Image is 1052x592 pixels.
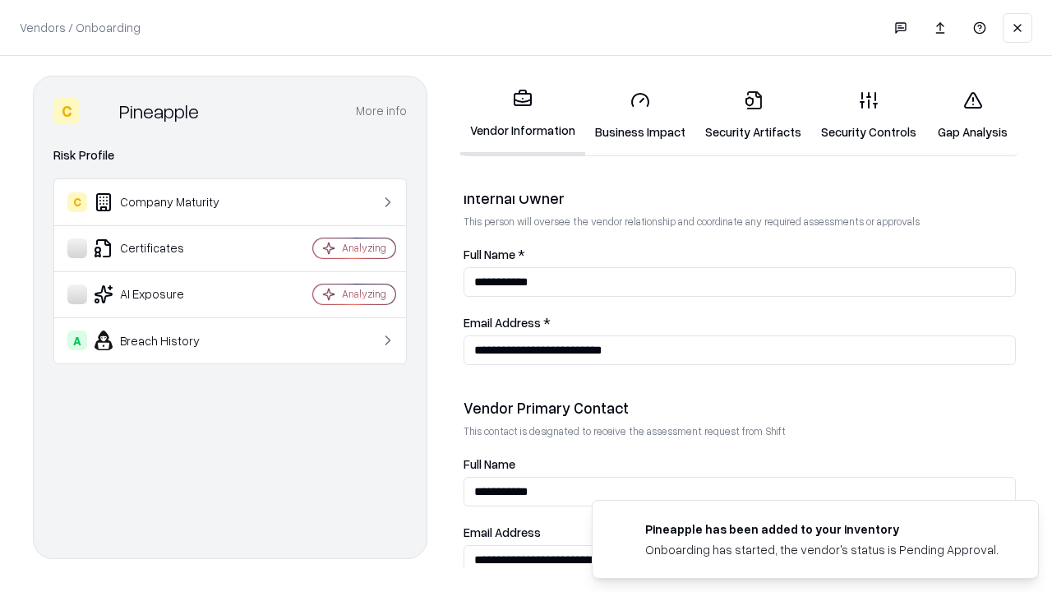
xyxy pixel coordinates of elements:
label: Full Name * [464,248,1016,261]
div: Vendor Primary Contact [464,398,1016,418]
div: Breach History [67,331,264,350]
div: Company Maturity [67,192,264,212]
div: C [53,98,80,124]
div: Certificates [67,238,264,258]
a: Gap Analysis [926,77,1019,154]
div: Pineapple [119,98,199,124]
label: Email Address [464,526,1016,539]
div: Analyzing [342,287,386,301]
p: Vendors / Onboarding [20,19,141,36]
p: This person will oversee the vendor relationship and coordinate any required assessments or appro... [464,215,1016,229]
div: Risk Profile [53,146,407,165]
button: More info [356,96,407,126]
label: Email Address * [464,317,1016,329]
a: Business Impact [585,77,695,154]
div: A [67,331,87,350]
p: This contact is designated to receive the assessment request from Shift [464,424,1016,438]
a: Security Artifacts [695,77,811,154]
div: Onboarding has started, the vendor's status is Pending Approval. [645,541,999,558]
div: AI Exposure [67,284,264,304]
div: C [67,192,87,212]
div: Internal Owner [464,188,1016,208]
label: Full Name [464,458,1016,470]
div: Analyzing [342,241,386,255]
a: Vendor Information [460,76,585,155]
img: Pineapple [86,98,113,124]
div: Pineapple has been added to your inventory [645,520,999,538]
img: pineappleenergy.com [612,520,632,540]
a: Security Controls [811,77,926,154]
